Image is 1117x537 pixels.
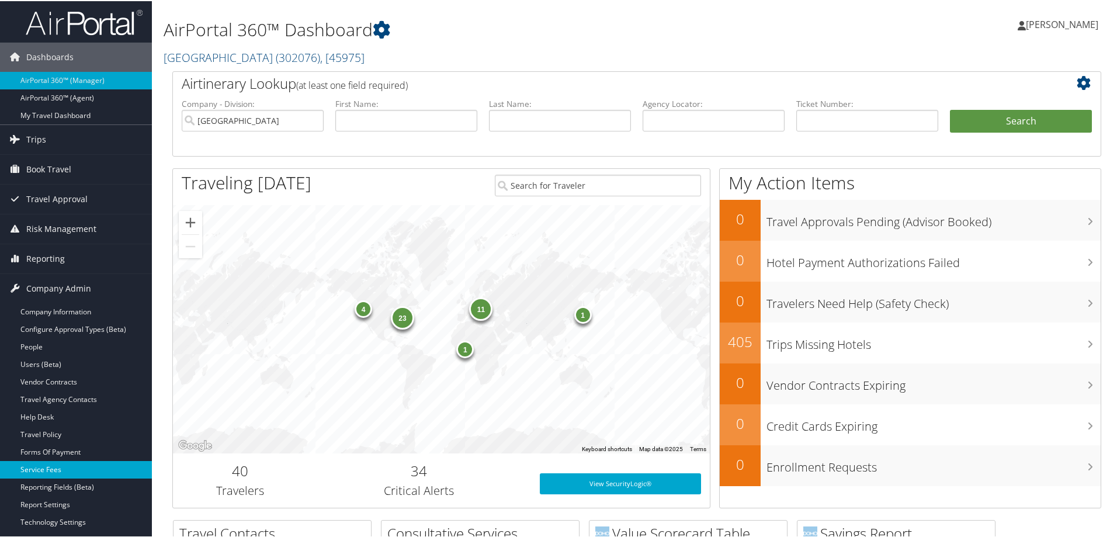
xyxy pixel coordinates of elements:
[26,213,96,242] span: Risk Management
[720,413,761,432] h2: 0
[720,444,1101,485] a: 0Enrollment Requests
[796,97,938,109] label: Ticket Number:
[179,234,202,257] button: Zoom out
[720,249,761,269] h2: 0
[582,444,632,452] button: Keyboard shortcuts
[1026,17,1098,30] span: [PERSON_NAME]
[296,78,408,91] span: (at least one field required)
[766,411,1101,434] h3: Credit Cards Expiring
[164,48,365,64] a: [GEOGRAPHIC_DATA]
[643,97,785,109] label: Agency Locator:
[26,273,91,302] span: Company Admin
[355,299,372,317] div: 4
[320,48,365,64] span: , [ 45975 ]
[766,370,1101,393] h3: Vendor Contracts Expiring
[720,331,761,351] h2: 405
[316,460,522,480] h2: 34
[950,109,1092,132] button: Search
[176,437,214,452] img: Google
[316,481,522,498] h3: Critical Alerts
[720,208,761,228] h2: 0
[26,154,71,183] span: Book Travel
[720,453,761,473] h2: 0
[720,240,1101,280] a: 0Hotel Payment Authorizations Failed
[176,437,214,452] a: Open this area in Google Maps (opens a new window)
[720,280,1101,321] a: 0Travelers Need Help (Safety Check)
[179,210,202,233] button: Zoom in
[456,339,474,357] div: 1
[766,207,1101,229] h3: Travel Approvals Pending (Advisor Booked)
[276,48,320,64] span: ( 302076 )
[720,362,1101,403] a: 0Vendor Contracts Expiring
[182,481,299,498] h3: Travelers
[720,199,1101,240] a: 0Travel Approvals Pending (Advisor Booked)
[26,183,88,213] span: Travel Approval
[182,460,299,480] h2: 40
[639,445,683,451] span: Map data ©2025
[335,97,477,109] label: First Name:
[766,452,1101,474] h3: Enrollment Requests
[26,8,143,35] img: airportal-logo.png
[720,321,1101,362] a: 405Trips Missing Hotels
[540,472,701,493] a: View SecurityLogic®
[574,304,591,322] div: 1
[720,169,1101,194] h1: My Action Items
[182,169,311,194] h1: Traveling [DATE]
[766,248,1101,270] h3: Hotel Payment Authorizations Failed
[26,124,46,153] span: Trips
[766,289,1101,311] h3: Travelers Need Help (Safety Check)
[164,16,795,41] h1: AirPortal 360™ Dashboard
[26,243,65,272] span: Reporting
[495,174,701,195] input: Search for Traveler
[182,72,1015,92] h2: Airtinerary Lookup
[391,305,414,328] div: 23
[469,296,492,320] div: 11
[720,403,1101,444] a: 0Credit Cards Expiring
[1018,6,1110,41] a: [PERSON_NAME]
[690,445,706,451] a: Terms (opens in new tab)
[720,372,761,392] h2: 0
[766,330,1101,352] h3: Trips Missing Hotels
[182,97,324,109] label: Company - Division:
[720,290,761,310] h2: 0
[26,41,74,71] span: Dashboards
[489,97,631,109] label: Last Name:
